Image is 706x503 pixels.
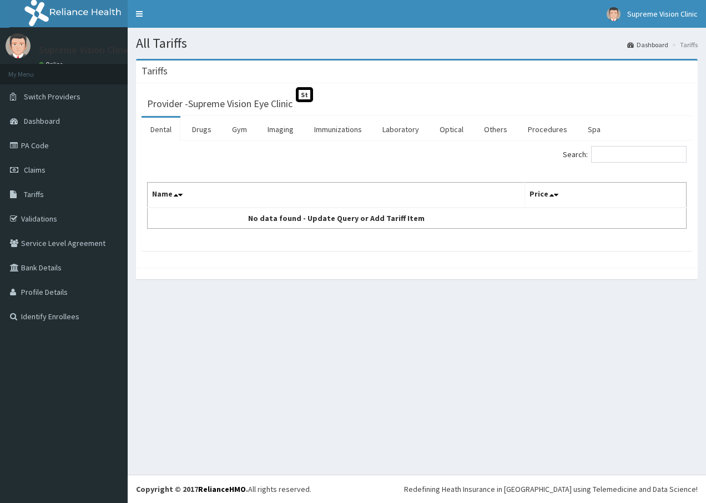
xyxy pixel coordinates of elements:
span: Claims [24,165,46,175]
label: Search: [563,146,687,163]
a: Spa [579,118,609,141]
li: Tariffs [669,40,698,49]
strong: Copyright © 2017 . [136,484,248,494]
span: Supreme Vision Clinic [627,9,698,19]
td: No data found - Update Query or Add Tariff Item [148,208,525,229]
img: User Image [6,33,31,58]
h3: Provider - Supreme Vision Eye Clinic [147,99,293,109]
th: Price [525,183,686,208]
span: Dashboard [24,116,60,126]
div: Redefining Heath Insurance in [GEOGRAPHIC_DATA] using Telemedicine and Data Science! [404,484,698,495]
a: Gym [223,118,256,141]
span: Tariffs [24,189,44,199]
footer: All rights reserved. [128,475,706,503]
img: User Image [607,7,621,21]
a: Dental [142,118,180,141]
a: Imaging [259,118,302,141]
h3: Tariffs [142,66,168,76]
a: Immunizations [305,118,371,141]
a: Procedures [519,118,576,141]
p: Supreme Vision Clinic [39,45,130,55]
a: RelianceHMO [198,484,246,494]
a: Optical [431,118,472,141]
a: Dashboard [627,40,668,49]
a: Others [475,118,516,141]
a: Laboratory [374,118,428,141]
span: Switch Providers [24,92,80,102]
th: Name [148,183,525,208]
h1: All Tariffs [136,36,698,51]
span: St [296,87,313,102]
a: Drugs [183,118,220,141]
a: Online [39,61,65,68]
input: Search: [591,146,687,163]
